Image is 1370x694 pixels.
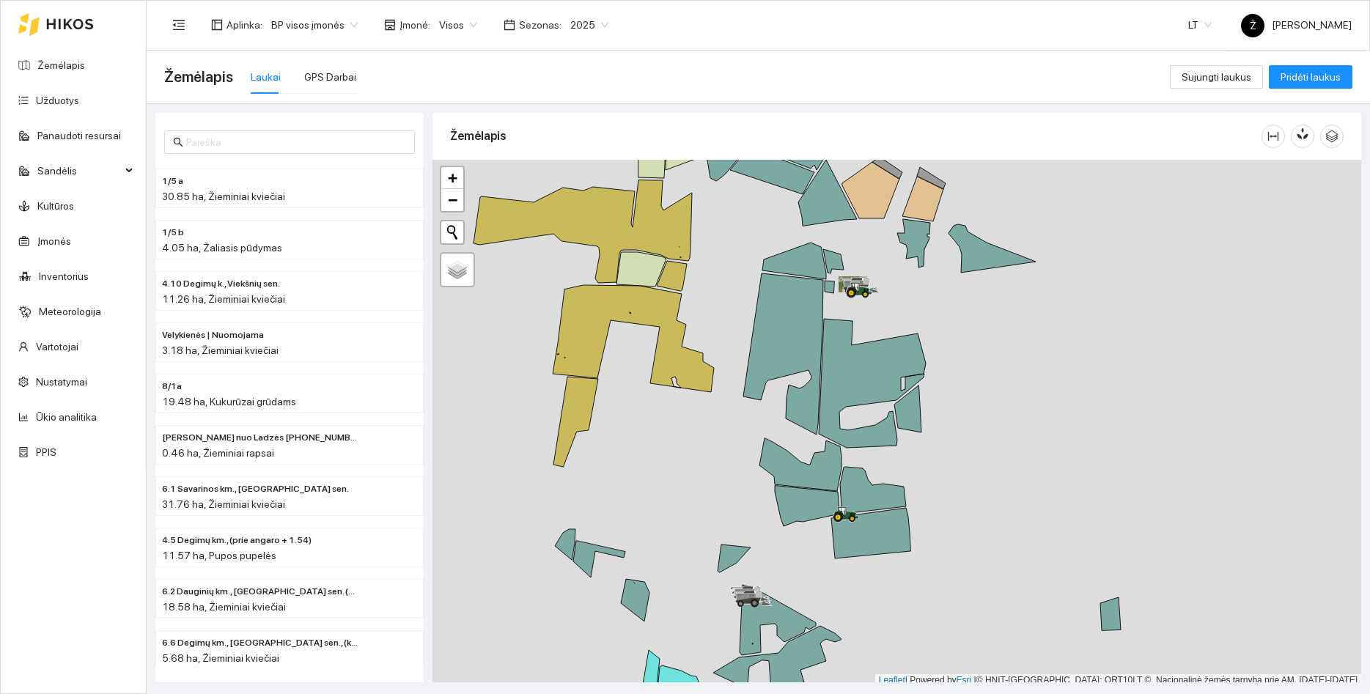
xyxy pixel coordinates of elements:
span: 4.10 Degimų k., Viekšnių sen. [162,277,280,291]
span: 6.2 Dauginių km., Viekšnių sen. (akmuo ir kitoj kelio pusėj) [162,585,358,599]
span: 1/5 a [162,174,183,188]
span: LT [1188,14,1212,36]
a: Vartotojai [36,341,78,352]
span: 11.57 ha, Pupos pupelės [162,550,276,561]
span: Aplinka : [227,17,262,33]
span: 3.18 ha, Žieminiai kviečiai [162,344,279,356]
span: 1/5 b [162,226,184,240]
a: Panaudoti resursai [37,130,121,141]
span: 31.76 ha, Žieminiai kviečiai [162,498,285,510]
button: Sujungti laukus [1170,65,1263,89]
span: 11.26 ha, Žieminiai kviečiai [162,293,285,305]
span: 30.85 ha, Žieminiai kviečiai [162,191,285,202]
a: Kultūros [37,200,74,212]
span: Velykienės | Nuomojama [162,328,264,342]
span: + [448,169,457,187]
a: Layers [441,254,474,286]
span: 4.05 ha, Žaliasis pūdymas [162,242,282,254]
span: 19.48 ha, Kukurūzai grūdams [162,396,296,407]
a: Zoom in [441,167,463,189]
span: | [974,675,976,685]
a: Leaflet [879,675,905,685]
a: Įmonės [37,235,71,247]
span: Sandėlis [37,156,121,185]
span: Pridėti laukus [1281,69,1341,85]
a: Inventorius [39,270,89,282]
span: 18.58 ha, Žieminiai kviečiai [162,601,286,613]
span: [PERSON_NAME] [1241,19,1352,31]
button: menu-fold [164,10,194,40]
span: 6.6 Degimų km., Savarinos sen., (kitoj pusėj malūno) [162,636,358,650]
a: Sujungti laukus [1170,71,1263,83]
button: Initiate a new search [441,221,463,243]
span: − [448,191,457,209]
a: Esri [957,675,972,685]
span: BP visos įmonės [271,14,358,36]
div: Laukai [251,69,281,85]
span: Paškevičiaus Felikso nuo Ladzės (2) 229525-2470 - 2 [162,431,358,445]
a: Užduotys [36,95,79,106]
a: Ūkio analitika [36,411,97,423]
span: 4.5 Degimų km., (prie angaro + 1.54) [162,534,312,547]
span: layout [211,19,223,31]
span: menu-fold [172,18,185,32]
a: Nustatymai [36,376,87,388]
a: Pridėti laukus [1269,71,1352,83]
a: Žemėlapis [37,59,85,71]
span: 0.46 ha, Žieminiai rapsai [162,447,274,459]
a: PPIS [36,446,56,458]
span: shop [384,19,396,31]
input: Paieška [186,134,406,150]
a: Meteorologija [39,306,101,317]
span: calendar [504,19,515,31]
button: Pridėti laukus [1269,65,1352,89]
span: column-width [1262,130,1284,142]
div: Žemėlapis [450,115,1262,157]
span: Ž [1250,14,1256,37]
span: Įmonė : [399,17,430,33]
span: 5.68 ha, Žieminiai kviečiai [162,652,279,664]
div: GPS Darbai [304,69,356,85]
a: Zoom out [441,189,463,211]
div: | Powered by © HNIT-[GEOGRAPHIC_DATA]; ORT10LT ©, Nacionalinė žemės tarnyba prie AM, [DATE]-[DATE] [875,674,1361,687]
span: Žemėlapis [164,65,233,89]
button: column-width [1262,125,1285,148]
span: 2025 [570,14,608,36]
span: 8/1a [162,380,182,394]
span: Sezonas : [519,17,561,33]
span: Visos [439,14,477,36]
span: 6.1 Savarinos km., Viekšnių sen. [162,482,349,496]
span: search [173,137,183,147]
span: Sujungti laukus [1182,69,1251,85]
